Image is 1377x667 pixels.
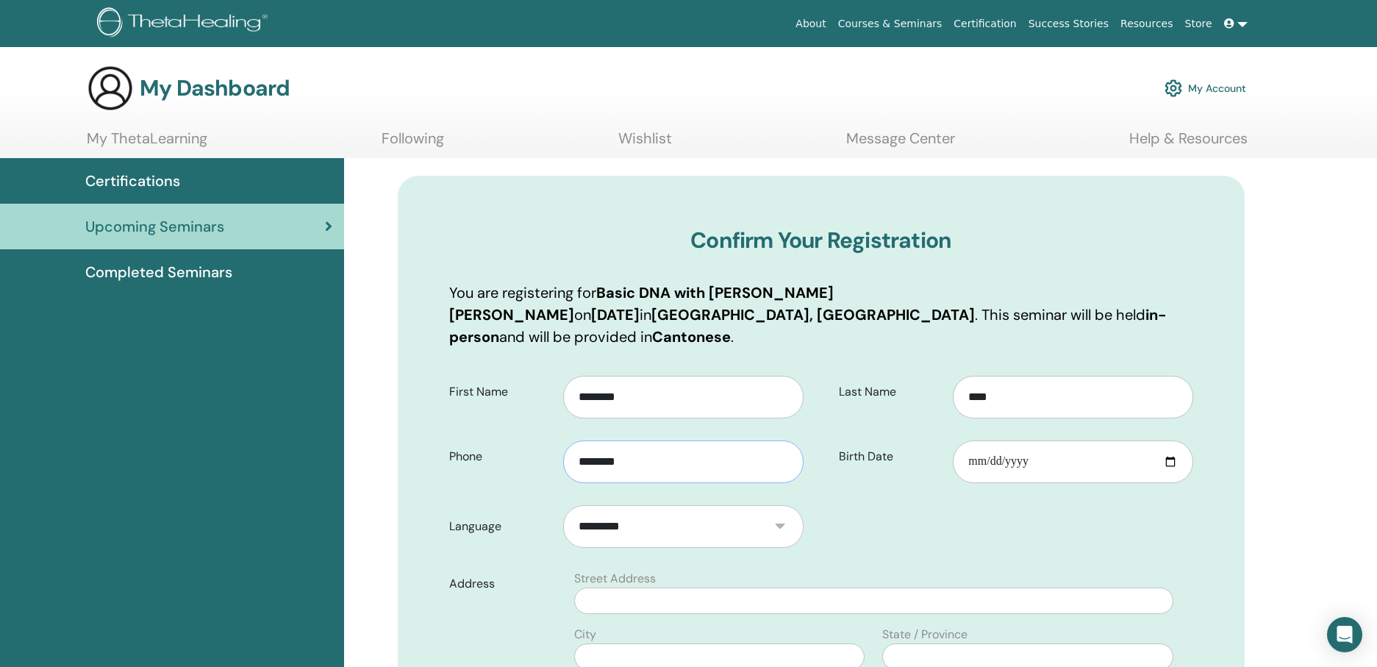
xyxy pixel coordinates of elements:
[882,626,968,643] label: State / Province
[591,305,640,324] b: [DATE]
[618,129,672,158] a: Wishlist
[574,570,656,588] label: Street Address
[652,327,731,346] b: Cantonese
[1179,10,1218,38] a: Store
[828,443,954,471] label: Birth Date
[87,129,207,158] a: My ThetaLearning
[449,282,1193,348] p: You are registering for on in . This seminar will be held and will be provided in .
[85,261,232,283] span: Completed Seminars
[1115,10,1179,38] a: Resources
[790,10,831,38] a: About
[1129,129,1248,158] a: Help & Resources
[1165,76,1182,101] img: cog.svg
[574,626,596,643] label: City
[87,65,134,112] img: generic-user-icon.jpg
[651,305,975,324] b: [GEOGRAPHIC_DATA], [GEOGRAPHIC_DATA]
[438,513,564,541] label: Language
[832,10,948,38] a: Courses & Seminars
[846,129,955,158] a: Message Center
[449,227,1193,254] h3: Confirm Your Registration
[438,443,564,471] label: Phone
[97,7,273,40] img: logo.png
[85,170,180,192] span: Certifications
[140,75,290,101] h3: My Dashboard
[948,10,1022,38] a: Certification
[1327,617,1362,652] div: Open Intercom Messenger
[828,378,954,406] label: Last Name
[382,129,444,158] a: Following
[1023,10,1115,38] a: Success Stories
[438,570,566,598] label: Address
[1165,72,1246,104] a: My Account
[438,378,564,406] label: First Name
[85,215,224,238] span: Upcoming Seminars
[449,283,834,324] b: Basic DNA with [PERSON_NAME] [PERSON_NAME]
